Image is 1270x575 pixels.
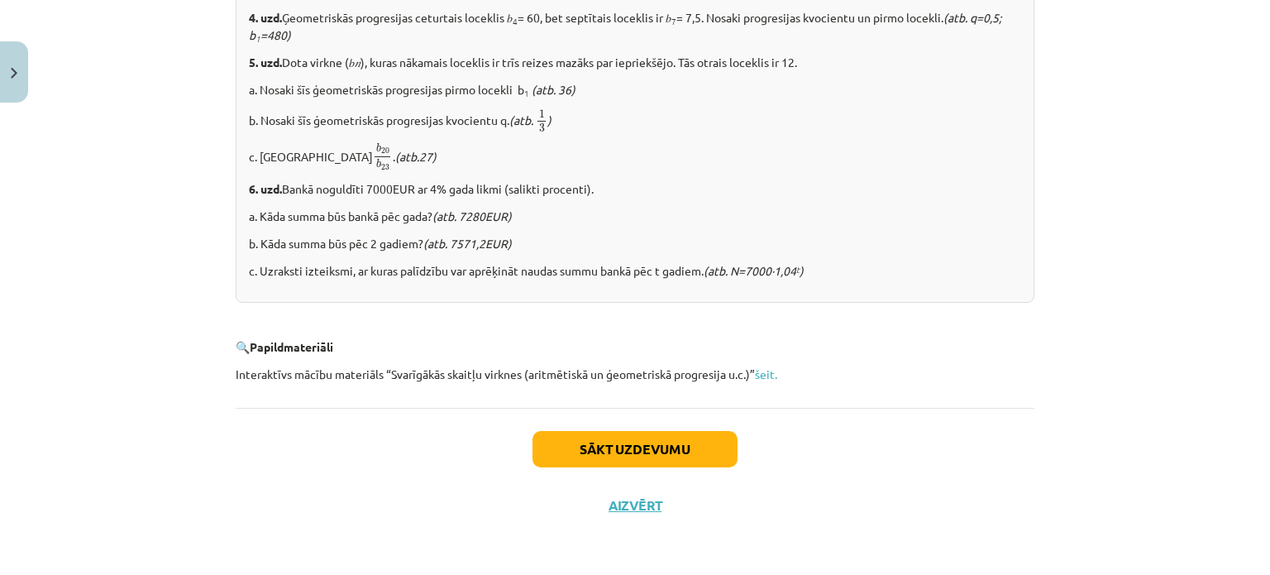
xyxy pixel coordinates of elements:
i: (atb.27) [395,148,437,163]
p: c. Uzraksti izteiksmi, ar kuras palīdzību var aprēķināt naudas summu bankā pēc t gadiem. [249,262,1021,280]
p: b. Kāda summa būs pēc 2 gadiem? [249,235,1021,252]
p: Interaktīvs mācību materiāls “Svarīgākās skaitļu virknes (aritmētiskā un ģeometriskā progresija u... [236,366,1034,383]
i: (atb. N=7000∙1,04 [704,263,796,278]
span: 20 [381,148,389,154]
i: ) [800,263,804,278]
span: 23 [381,164,389,170]
p: a. Nosaki šīs ģeometriskās progresijas pirmo locekli b [249,81,1021,98]
p: Ģeometriskās progresijas ceturtais loceklis 𝑏 = 60, bet septītais loceklis ir 𝑏 = 7,5. Nosaki pro... [249,9,1021,44]
b: 6. uzd. [249,181,282,196]
sub: 4 [513,15,518,27]
span: b [376,160,381,169]
img: icon-close-lesson-0947bae3869378f0d4975bcd49f059093ad1ed9edebbc8119c70593378902aed.svg [11,68,17,79]
a: šeit. [755,367,777,381]
sub: 1 [255,32,260,45]
i: (atb. 7280EUR) [432,208,512,223]
p: Dota virkne (𝑏 ), kuras nākamais loceklis ir trīs reizes mazāks par iepriekšējo. Tās otrais locek... [249,54,1021,71]
i: (atb. [509,113,533,127]
b: 4. uzd. [249,10,282,25]
button: Sākt uzdevumu [532,431,738,467]
p: a. Kāda summa būs bankā pēc gada? [249,208,1021,225]
sup: t [796,263,800,276]
b: Papildmateriāli [250,339,333,354]
sub: 1 [524,87,529,99]
i: (atb. 7571,2EUR) [423,236,512,251]
sub: 7 [671,15,676,27]
button: Aizvērt [604,497,666,514]
i: ) [547,113,551,127]
span: 3 [539,124,545,132]
p: c. [GEOGRAPHIC_DATA] . [249,143,1021,170]
p: 🔍 [236,338,1034,356]
span: 1 [539,110,545,118]
p: b. Nosaki šīs ģeometriskās progresijas kvocientu q. [249,108,1021,132]
i: (atb. 36) [532,82,575,97]
i: =480) [260,27,291,42]
span: b [376,144,381,153]
em: 𝑛 [355,55,360,69]
p: Bankā noguldīti 7000EUR ar 4% gada likmi (salikti procenti). [249,180,1021,198]
b: 5. uzd. [249,55,282,69]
